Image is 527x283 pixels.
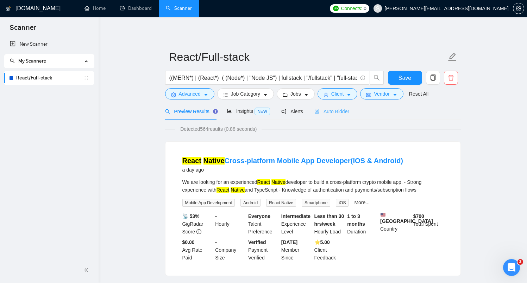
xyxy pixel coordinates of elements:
[10,58,15,63] span: search
[227,109,232,114] span: area-chart
[360,88,403,99] button: idcardVendorcaret-down
[346,212,379,236] div: Duration
[388,71,422,85] button: Save
[333,6,339,11] img: upwork-logo.png
[181,238,214,262] div: Avg Rate Paid
[182,199,235,207] span: Mobile App Development
[426,75,440,81] span: copy
[231,90,260,98] span: Job Category
[364,5,366,12] span: 0
[281,109,303,114] span: Alerts
[10,37,88,51] a: New Scanner
[409,90,428,98] a: Reset All
[231,187,245,193] mark: Native
[304,92,309,97] span: caret-down
[182,157,403,165] a: React NativeCross-platform Mobile App Developer(IOS & Android)
[215,213,217,219] b: -
[381,212,385,217] img: 🇺🇸
[240,199,261,207] span: Android
[314,239,330,245] b: ⭐️ 5.00
[503,259,520,276] iframe: Intercom live chat
[4,71,94,85] li: React/Full-stack
[290,90,301,98] span: Jobs
[366,92,371,97] span: idcard
[214,212,247,236] div: Hourly
[16,71,83,85] a: React/Full-stack
[6,3,11,14] img: logo
[314,109,319,114] span: robot
[517,259,523,265] span: 3
[271,179,286,185] mark: Native
[280,238,313,262] div: Member Since
[347,213,365,227] b: 1 to 3 months
[346,92,351,97] span: caret-down
[331,90,344,98] span: Client
[266,199,296,207] span: React Native
[354,200,370,205] a: More...
[324,92,328,97] span: user
[182,178,444,194] div: We are looking for an experienced developer to build a cross-platform crypto mobile app. - Strong...
[181,212,214,236] div: GigRadar Score
[4,37,94,51] li: New Scanner
[370,71,384,85] button: search
[263,92,268,97] span: caret-down
[360,76,365,80] span: info-circle
[169,73,357,82] input: Search Freelance Jobs...
[379,212,412,236] div: Country
[196,229,201,234] span: info-circle
[120,5,152,11] a: dashboardDashboard
[399,73,411,82] span: Save
[444,75,458,81] span: delete
[374,90,389,98] span: Vendor
[212,108,219,115] div: Tooltip anchor
[10,58,46,64] span: My Scanners
[277,88,315,99] button: folderJobscaret-down
[182,213,200,219] b: 📡 53%
[257,179,270,185] mark: React
[281,213,310,219] b: Intermediate
[248,239,266,245] b: Verified
[375,6,380,11] span: user
[18,58,46,64] span: My Scanners
[165,109,216,114] span: Preview Results
[217,88,274,99] button: barsJob Categorycaret-down
[412,212,445,236] div: Total Spent
[393,92,397,97] span: caret-down
[182,166,403,174] div: a day ago
[370,75,383,81] span: search
[341,5,362,12] span: Connects:
[281,239,297,245] b: [DATE]
[182,239,195,245] b: $0.00
[313,238,346,262] div: Client Feedback
[255,108,270,115] span: NEW
[336,199,349,207] span: iOS
[215,239,217,245] b: -
[513,3,524,14] button: setting
[248,213,270,219] b: Everyone
[283,92,288,97] span: folder
[84,266,91,274] span: double-left
[318,88,358,99] button: userClientcaret-down
[413,213,424,219] b: $ 700
[380,212,433,224] b: [GEOGRAPHIC_DATA]
[217,187,230,193] mark: React
[513,6,524,11] span: setting
[165,88,214,99] button: settingAdvancedcaret-down
[227,108,270,114] span: Insights
[314,109,349,114] span: Auto Bidder
[171,92,176,97] span: setting
[169,48,446,66] input: Scanner name...
[247,212,280,236] div: Talent Preference
[313,212,346,236] div: Hourly Load
[214,238,247,262] div: Company Size
[314,213,344,227] b: Less than 30 hrs/week
[203,157,225,165] mark: Native
[203,92,208,97] span: caret-down
[175,125,262,133] span: Detected 564 results (0.88 seconds)
[179,90,201,98] span: Advanced
[182,157,201,165] mark: React
[281,109,286,114] span: notification
[4,22,42,37] span: Scanner
[83,75,89,81] span: holder
[223,92,228,97] span: bars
